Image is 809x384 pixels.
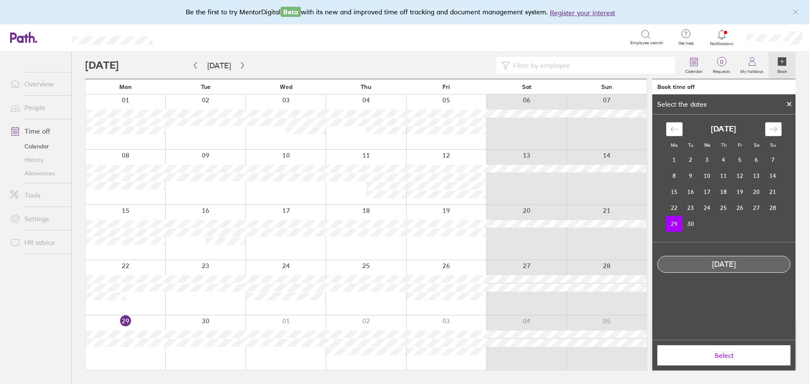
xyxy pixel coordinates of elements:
div: Search [175,33,197,41]
td: Friday, September 19, 2025 [732,184,748,200]
small: Su [770,142,776,148]
td: Saturday, September 20, 2025 [748,184,765,200]
span: 0 [708,59,735,65]
td: Thursday, September 4, 2025 [715,152,732,168]
td: Monday, September 1, 2025 [666,152,683,168]
td: Sunday, September 14, 2025 [765,168,781,184]
button: Select [657,345,790,365]
td: Thursday, September 11, 2025 [715,168,732,184]
div: Move backward to switch to the previous month. [666,122,683,136]
a: Overview [3,75,71,92]
div: [DATE] [658,260,790,269]
button: [DATE] [201,59,238,73]
td: Tuesday, September 16, 2025 [683,184,699,200]
td: Monday, September 22, 2025 [666,200,683,216]
td: Monday, September 8, 2025 [666,168,683,184]
strong: [DATE] [711,125,736,134]
td: Sunday, September 21, 2025 [765,184,781,200]
a: Calendar [680,52,708,79]
div: Calendar [657,115,791,242]
a: Book [769,52,796,79]
span: Beta [281,7,301,17]
a: History [3,153,71,166]
label: My holidays [735,67,769,74]
td: Monday, September 15, 2025 [666,184,683,200]
td: Thursday, September 18, 2025 [715,184,732,200]
a: Calendar [3,140,71,153]
td: Saturday, September 27, 2025 [748,200,765,216]
small: Tu [688,142,693,148]
td: Sunday, September 7, 2025 [765,152,781,168]
td: Tuesday, September 9, 2025 [683,168,699,184]
div: Book time off [657,83,695,90]
small: Sa [754,142,759,148]
span: Employee search [630,40,663,46]
div: Select the dates [652,100,712,108]
td: Friday, September 5, 2025 [732,152,748,168]
td: Saturday, September 13, 2025 [748,168,765,184]
span: Select [663,352,785,359]
a: Tools [3,187,71,204]
td: Wednesday, September 10, 2025 [699,168,715,184]
a: People [3,99,71,116]
td: Wednesday, September 3, 2025 [699,152,715,168]
span: Notifications [708,41,736,46]
small: Fr [738,142,742,148]
span: Fri [442,83,450,90]
td: Tuesday, September 2, 2025 [683,152,699,168]
span: Sun [601,83,612,90]
div: Be the first to try MentorDigital with its new and improved time off tracking and document manage... [186,7,624,18]
input: Filter by employee [510,57,670,73]
a: Time off [3,123,71,140]
td: Thursday, September 25, 2025 [715,200,732,216]
td: Wednesday, September 24, 2025 [699,200,715,216]
td: Wednesday, September 17, 2025 [699,184,715,200]
span: Tue [201,83,211,90]
span: Thu [361,83,371,90]
td: Tuesday, September 23, 2025 [683,200,699,216]
a: Allowances [3,166,71,180]
small: We [704,142,710,148]
a: Notifications [708,29,736,46]
td: Saturday, September 6, 2025 [748,152,765,168]
td: Friday, September 12, 2025 [732,168,748,184]
td: Selected. Monday, September 29, 2025 [666,216,683,232]
a: 0Requests [708,52,735,79]
td: Tuesday, September 30, 2025 [683,216,699,232]
td: Sunday, September 28, 2025 [765,200,781,216]
label: Calendar [680,67,708,74]
span: Mon [119,83,132,90]
span: Wed [280,83,292,90]
a: HR advice [3,234,71,251]
label: Book [772,67,792,74]
label: Requests [708,67,735,74]
td: Friday, September 26, 2025 [732,200,748,216]
div: Move forward to switch to the next month. [765,122,782,136]
span: Get help [672,41,700,46]
button: Register your interest [550,8,615,18]
small: Th [721,142,726,148]
span: Sat [522,83,531,90]
a: My holidays [735,52,769,79]
a: Settings [3,210,71,227]
small: Mo [671,142,678,148]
